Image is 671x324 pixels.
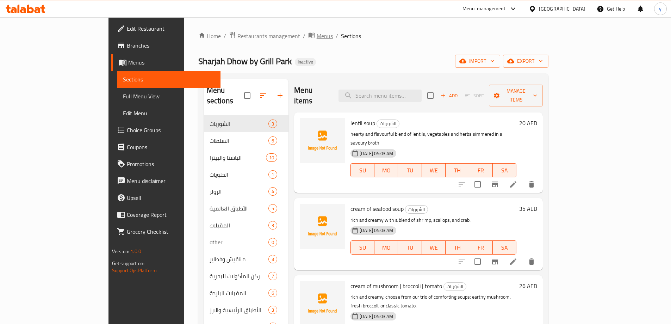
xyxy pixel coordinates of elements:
button: MO [374,240,398,255]
span: الحلويات [210,170,268,179]
button: delete [523,253,540,270]
span: Inactive [295,59,316,65]
span: y [659,5,661,13]
div: items [268,255,277,263]
a: Choice Groups [111,122,220,139]
button: FR [469,163,493,177]
a: Edit menu item [509,257,517,266]
span: Get support on: [112,259,144,268]
div: items [266,153,277,162]
span: [DATE] 05:03 AM [357,313,396,320]
span: [DATE] 05:03 AM [357,227,396,234]
li: / [303,32,305,40]
p: rich and creamy, choose from our trio of comforting soups: earthy mushroom, fresh broccoli, or cl... [350,293,516,310]
div: items [268,272,277,280]
span: 5 [269,205,277,212]
span: lentil soup [350,118,375,128]
div: [GEOGRAPHIC_DATA] [539,5,585,13]
span: MO [377,165,395,176]
span: SU [354,165,372,176]
span: TU [401,165,419,176]
div: ركن المأكولات البحرية [210,272,268,280]
span: 1 [269,171,277,178]
span: TH [448,243,466,253]
span: Coupons [127,143,215,151]
div: المقبلات الباردة6 [204,285,289,301]
span: Restaurants management [237,32,300,40]
h2: Menu items [294,85,330,106]
span: 3 [269,222,277,229]
a: Menus [308,31,333,41]
div: مناقيش وفطاير [210,255,268,263]
a: Branches [111,37,220,54]
div: الشوربات [377,120,399,128]
span: 3 [269,256,277,263]
div: items [268,238,277,246]
span: 1.0.0 [130,247,141,256]
a: Full Menu View [117,88,220,105]
span: FR [472,243,490,253]
img: cream of seafood soup [300,204,345,249]
span: Select to update [470,254,485,269]
button: Manage items [489,85,543,106]
span: cream of mushroom | broccoli | tomato [350,281,442,291]
span: WE [425,165,443,176]
span: 10 [266,154,277,161]
div: الشوربات [405,205,428,214]
span: المقبلات [210,221,268,230]
div: items [268,289,277,297]
div: السلطات6 [204,132,289,149]
h6: 26 AED [519,281,537,291]
input: search [338,90,422,102]
nav: breadcrumb [198,31,548,41]
div: Inactive [295,58,316,66]
span: Choice Groups [127,126,215,134]
span: Grocery Checklist [127,227,215,236]
span: SA [496,165,514,176]
span: الشوربات [405,206,428,214]
div: الأطباق العالمية [210,204,268,213]
span: 4 [269,188,277,195]
div: الحلويات1 [204,166,289,183]
button: TH [446,163,469,177]
span: Add item [438,90,460,101]
a: Grocery Checklist [111,223,220,240]
button: Add section [272,87,288,104]
div: items [268,136,277,145]
div: items [268,187,277,196]
div: الشوربات3 [204,115,289,132]
a: Promotions [111,155,220,172]
span: Edit Menu [123,109,215,117]
p: hearty and flavourful blend of lentils, vegetables and herbs simmered in a savoury broth [350,130,516,147]
span: الشوربات [377,120,399,128]
img: lentil soup [300,118,345,163]
span: FR [472,165,490,176]
div: Menu-management [462,5,506,13]
span: WE [425,243,443,253]
button: FR [469,240,493,255]
button: import [455,55,500,68]
a: Sections [117,71,220,88]
span: Edit Restaurant [127,24,215,33]
div: items [268,204,277,213]
span: السلطات [210,136,268,145]
span: الشوربات [444,282,466,291]
span: Select section first [460,90,489,101]
a: Support.OpsPlatform [112,266,157,275]
span: الرولز [210,187,268,196]
a: Coverage Report [111,206,220,223]
button: TH [446,240,469,255]
span: other [210,238,268,246]
span: Branches [127,41,215,50]
span: [DATE] 05:03 AM [357,150,396,157]
span: TU [401,243,419,253]
a: Menu disclaimer [111,172,220,189]
a: Upsell [111,189,220,206]
span: Promotions [127,160,215,168]
span: Menu disclaimer [127,177,215,185]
